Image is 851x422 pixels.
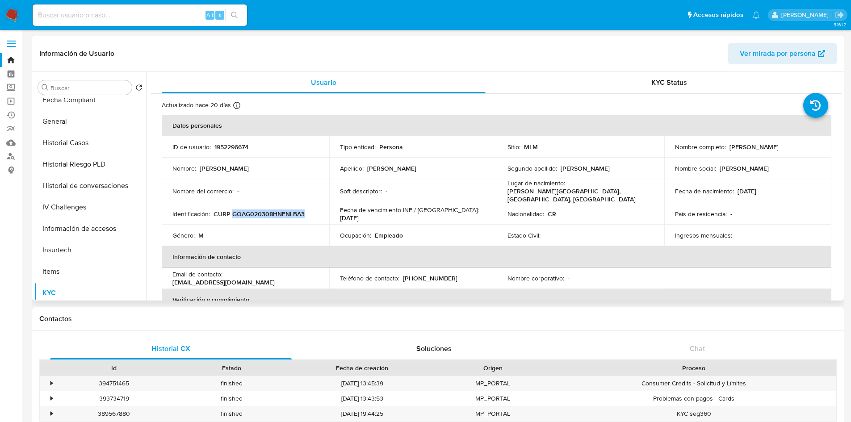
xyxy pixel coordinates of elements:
[173,391,290,406] div: finished
[42,84,49,91] button: Buscar
[651,77,687,88] span: KYC Status
[507,164,557,172] p: Segundo apellido :
[675,210,727,218] p: País de residencia :
[558,364,830,372] div: Proceso
[675,164,716,172] p: Nombre social :
[730,210,732,218] p: -
[675,231,732,239] p: Ingresos mensuales :
[290,376,434,391] div: [DATE] 13:45:39
[172,210,210,218] p: Identificación :
[720,164,769,172] p: [PERSON_NAME]
[55,376,173,391] div: 394751465
[135,84,143,94] button: Volver al orden por defecto
[34,196,146,218] button: IV Challenges
[200,164,249,172] p: [PERSON_NAME]
[50,379,53,388] div: •
[34,239,146,261] button: Insurtech
[507,210,544,218] p: Nacionalidad :
[561,164,610,172] p: [PERSON_NAME]
[434,406,552,421] div: MP_PORTAL
[416,343,452,354] span: Soluciones
[340,143,376,151] p: Tipo entidad :
[340,214,359,222] p: [DATE]
[55,391,173,406] div: 393734719
[198,231,204,239] p: M
[340,164,364,172] p: Apellido :
[162,246,831,267] th: Información de contacto
[781,11,832,19] p: francisco.martinezsilva@mercadolibre.com.mx
[237,187,239,195] p: -
[675,187,734,195] p: Fecha de nacimiento :
[151,343,190,354] span: Historial CX
[225,9,243,21] button: search-icon
[434,391,552,406] div: MP_PORTAL
[55,406,173,421] div: 389567880
[507,179,565,187] p: Lugar de nacimiento :
[172,143,211,151] p: ID de usuario :
[379,143,403,151] p: Persona
[690,343,705,354] span: Chat
[386,187,387,195] p: -
[507,187,650,203] p: [PERSON_NAME][GEOGRAPHIC_DATA], [GEOGRAPHIC_DATA], [GEOGRAPHIC_DATA]
[340,187,382,195] p: Soft descriptor :
[290,391,434,406] div: [DATE] 13:43:53
[440,364,545,372] div: Origen
[507,274,564,282] p: Nombre corporativo :
[311,77,336,88] span: Usuario
[34,154,146,175] button: Historial Riesgo PLD
[403,274,457,282] p: [PHONE_NUMBER]
[172,187,234,195] p: Nombre del comercio :
[173,376,290,391] div: finished
[172,278,275,286] p: [EMAIL_ADDRESS][DOMAIN_NAME]
[729,143,779,151] p: [PERSON_NAME]
[507,143,520,151] p: Sitio :
[675,143,726,151] p: Nombre completo :
[740,43,816,64] span: Ver mirada por persona
[34,261,146,282] button: Items
[179,364,284,372] div: Estado
[544,231,546,239] p: -
[162,101,231,109] p: Actualizado hace 20 días
[752,11,760,19] a: Notificaciones
[568,274,570,282] p: -
[290,406,434,421] div: [DATE] 19:44:25
[218,11,221,19] span: s
[548,210,556,218] p: CR
[738,187,756,195] p: [DATE]
[214,143,248,151] p: 1952296674
[162,289,831,310] th: Verificación y cumplimiento
[50,394,53,403] div: •
[172,231,195,239] p: Género :
[173,406,290,421] div: finished
[172,164,196,172] p: Nombre :
[39,49,114,58] h1: Información de Usuario
[340,274,399,282] p: Teléfono de contacto :
[34,282,146,304] button: KYC
[434,376,552,391] div: MP_PORTAL
[552,391,836,406] div: Problemas con pagos - Cards
[50,84,128,92] input: Buscar
[34,175,146,196] button: Historial de conversaciones
[340,206,479,214] p: Fecha de vencimiento INE / [GEOGRAPHIC_DATA] :
[728,43,837,64] button: Ver mirada por persona
[507,231,541,239] p: Estado Civil :
[835,10,844,20] a: Salir
[34,132,146,154] button: Historial Casos
[206,11,214,19] span: Alt
[162,115,831,136] th: Datos personales
[693,10,743,20] span: Accesos rápidos
[375,231,403,239] p: Empleado
[552,376,836,391] div: Consumer Credits - Solicitud y Límites
[297,364,428,372] div: Fecha de creación
[172,270,222,278] p: Email de contacto :
[34,218,146,239] button: Información de accesos
[367,164,416,172] p: [PERSON_NAME]
[39,314,837,323] h1: Contactos
[33,9,247,21] input: Buscar usuario o caso...
[214,210,305,218] p: CURP GOAG020308HNENLBA3
[736,231,738,239] p: -
[552,406,836,421] div: KYC seg360
[34,89,146,111] button: Fecha Compliant
[50,409,53,418] div: •
[340,231,371,239] p: Ocupación :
